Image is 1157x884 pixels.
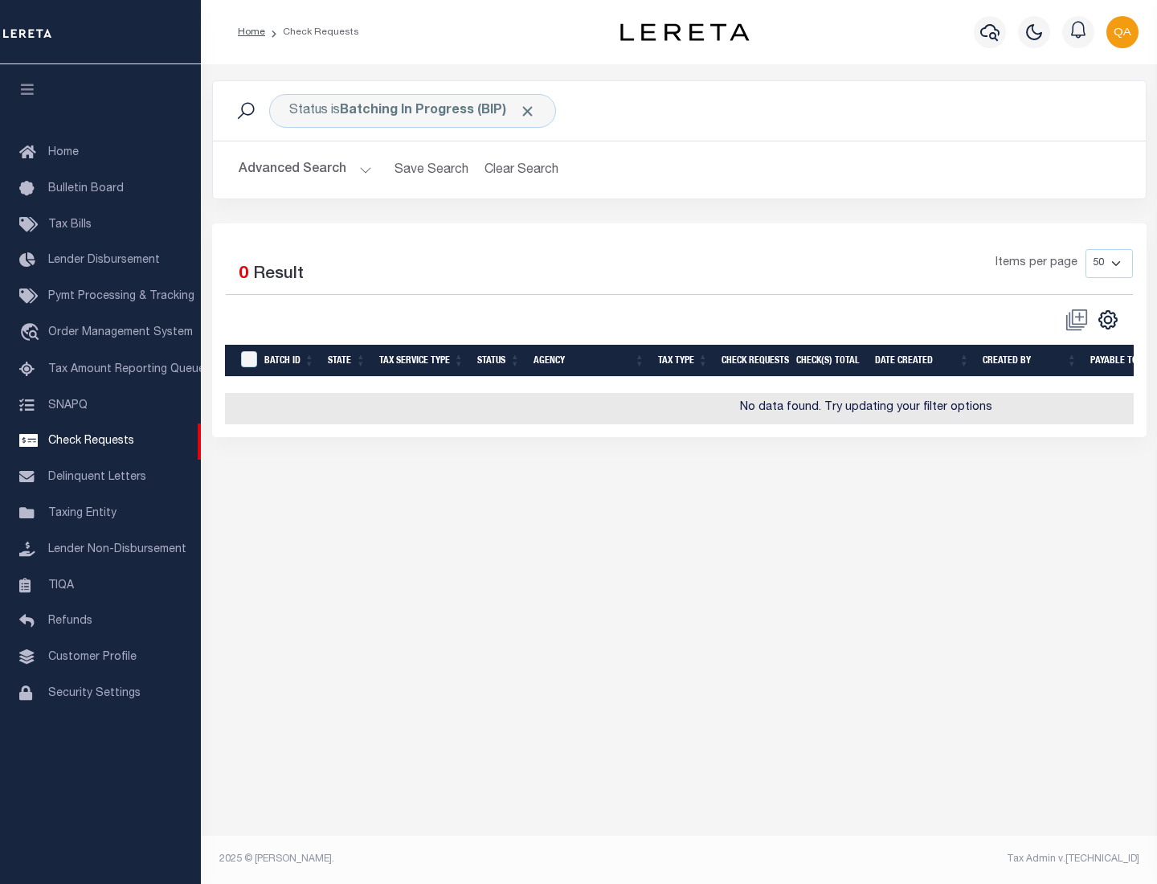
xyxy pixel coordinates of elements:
span: Refunds [48,616,92,627]
span: Click to Remove [519,103,536,120]
span: Taxing Entity [48,508,117,519]
button: Clear Search [478,154,566,186]
span: Tax Bills [48,219,92,231]
span: Tax Amount Reporting Queue [48,364,205,375]
th: Tax Type: activate to sort column ascending [652,345,715,378]
i: travel_explore [19,323,45,344]
button: Advanced Search [239,154,372,186]
label: Result [253,262,304,288]
div: Status is [269,94,556,128]
span: Order Management System [48,327,193,338]
button: Save Search [385,154,478,186]
th: Check Requests [715,345,790,378]
th: Agency: activate to sort column ascending [527,345,652,378]
th: Created By: activate to sort column ascending [976,345,1084,378]
th: Batch Id: activate to sort column ascending [258,345,321,378]
span: Customer Profile [48,652,137,663]
span: Lender Disbursement [48,255,160,266]
span: Security Settings [48,688,141,699]
span: TIQA [48,579,74,591]
th: Check(s) Total [790,345,869,378]
div: Tax Admin v.[TECHNICAL_ID] [691,852,1139,866]
li: Check Requests [265,25,359,39]
span: 0 [239,266,248,283]
div: 2025 © [PERSON_NAME]. [207,852,680,866]
b: Batching In Progress (BIP) [340,104,536,117]
img: svg+xml;base64,PHN2ZyB4bWxucz0iaHR0cDovL3d3dy53My5vcmcvMjAwMC9zdmciIHBvaW50ZXItZXZlbnRzPSJub25lIi... [1106,16,1139,48]
a: Home [238,27,265,37]
span: SNAPQ [48,399,88,411]
span: Items per page [996,255,1077,272]
span: Pymt Processing & Tracking [48,291,194,302]
th: Tax Service Type: activate to sort column ascending [373,345,471,378]
span: Home [48,147,79,158]
span: Bulletin Board [48,183,124,194]
th: Date Created: activate to sort column ascending [869,345,976,378]
img: logo-dark.svg [620,23,749,41]
th: Status: activate to sort column ascending [471,345,527,378]
th: State: activate to sort column ascending [321,345,373,378]
span: Delinquent Letters [48,472,146,483]
span: Check Requests [48,436,134,447]
span: Lender Non-Disbursement [48,544,186,555]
